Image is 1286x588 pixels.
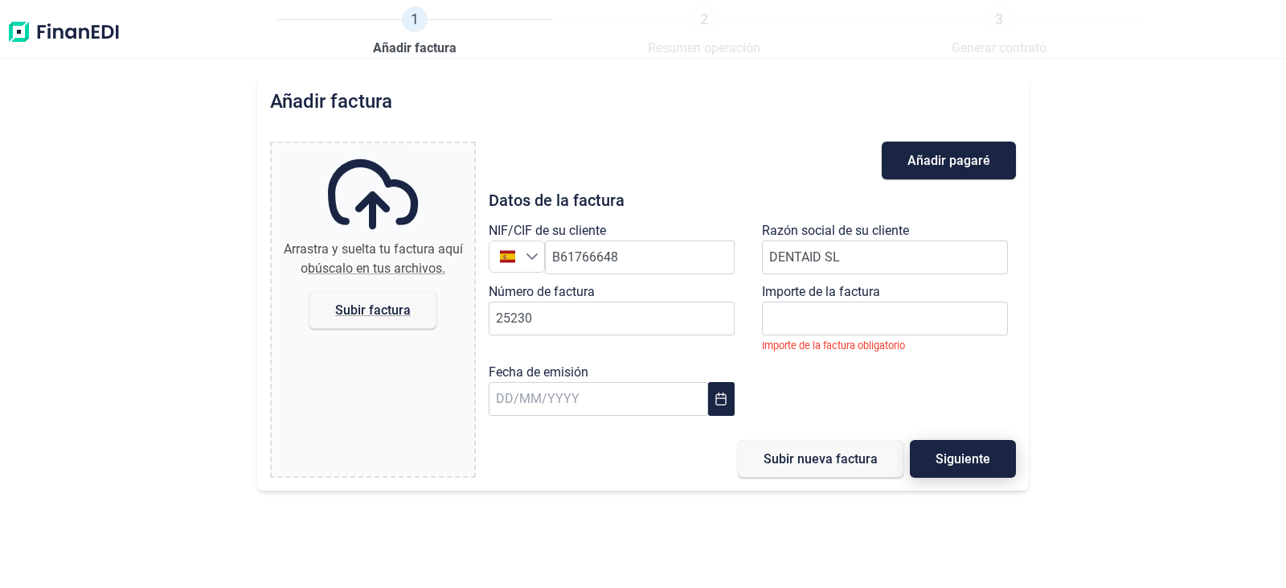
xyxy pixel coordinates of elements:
div: Arrastra y suelta tu factura aquí o [278,240,468,278]
h2: Añadir factura [270,90,392,113]
small: Importe de la factura obligatorio [762,339,905,352]
button: Subir nueva factura [738,440,903,478]
label: Fecha de emisión [489,363,588,382]
h3: Datos de la factura [489,192,1016,208]
button: Choose Date [708,382,735,416]
span: Añadir pagaré [907,154,990,167]
span: Siguiente [936,453,990,465]
img: ES [500,249,515,264]
span: Subir factura [335,304,411,316]
a: 1Añadir factura [373,6,457,58]
span: 1 [402,6,428,32]
span: búscalo en tus archivos. [308,261,445,276]
input: DD/MM/YYYY [489,382,708,416]
label: Razón social de su cliente [762,221,909,241]
span: Añadir factura [373,39,457,58]
label: Número de factura [489,282,595,302]
img: Logo de aplicación [6,6,121,58]
button: Añadir pagaré [882,142,1016,179]
div: Seleccione un país [526,241,544,272]
button: Siguiente [910,440,1016,478]
label: Importe de la factura [762,282,880,302]
span: Subir nueva factura [764,453,878,465]
label: NIF/CIF de su cliente [489,221,606,241]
